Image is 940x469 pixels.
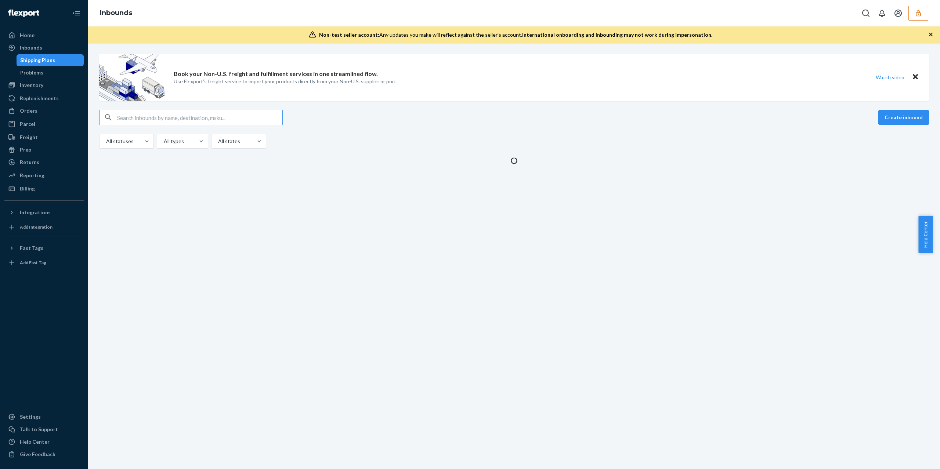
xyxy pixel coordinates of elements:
div: Billing [20,185,35,192]
div: Inbounds [20,44,42,51]
button: Talk to Support [4,423,84,435]
a: Inbounds [100,9,132,17]
input: All statuses [105,138,106,145]
a: Home [4,29,84,41]
a: Help Center [4,436,84,448]
ol: breadcrumbs [94,3,138,24]
button: Give Feedback [4,448,84,460]
div: Any updates you make will reflect against the seller's account. [319,31,712,39]
a: Orders [4,105,84,117]
a: Billing [4,183,84,194]
input: All states [217,138,218,145]
div: Talk to Support [20,426,58,433]
button: Fast Tags [4,242,84,254]
input: Search inbounds by name, destination, msku... [117,110,282,125]
a: Reporting [4,170,84,181]
button: Integrations [4,207,84,218]
div: Prep [20,146,31,153]
p: Use Flexport’s freight service to import your products directly from your Non-U.S. supplier or port. [174,78,397,85]
div: Add Fast Tag [20,259,46,266]
p: Book your Non-U.S. freight and fulfillment services in one streamlined flow. [174,70,378,78]
div: Problems [20,69,43,76]
span: International onboarding and inbounding may not work during impersonation. [522,32,712,38]
div: Returns [20,159,39,166]
button: Open Search Box [858,6,873,21]
a: Shipping Plans [17,54,84,66]
a: Returns [4,156,84,168]
div: Home [20,32,35,39]
a: Problems [17,67,84,79]
div: Inventory [20,81,43,89]
span: Non-test seller account: [319,32,379,38]
button: Help Center [918,216,933,253]
a: Settings [4,411,84,423]
div: Integrations [20,209,51,216]
a: Replenishments [4,92,84,104]
a: Inbounds [4,42,84,54]
a: Add Integration [4,221,84,233]
button: Close [911,72,920,83]
span: Support [15,5,41,12]
a: Prep [4,144,84,156]
div: Freight [20,134,38,141]
div: Settings [20,413,41,421]
a: Add Fast Tag [4,257,84,269]
input: All types [163,138,164,145]
div: Fast Tags [20,244,43,252]
a: Parcel [4,118,84,130]
a: Inventory [4,79,84,91]
button: Open notifications [875,6,889,21]
div: Help Center [20,438,50,446]
button: Watch video [871,72,909,83]
a: Freight [4,131,84,143]
button: Create inbound [878,110,929,125]
div: Add Integration [20,224,53,230]
div: Shipping Plans [20,57,55,64]
button: Open account menu [891,6,905,21]
div: Orders [20,107,37,114]
div: Give Feedback [20,451,55,458]
img: Flexport logo [8,10,39,17]
div: Parcel [20,120,35,128]
button: Close Navigation [69,6,84,21]
div: Replenishments [20,95,59,102]
div: Reporting [20,172,44,179]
